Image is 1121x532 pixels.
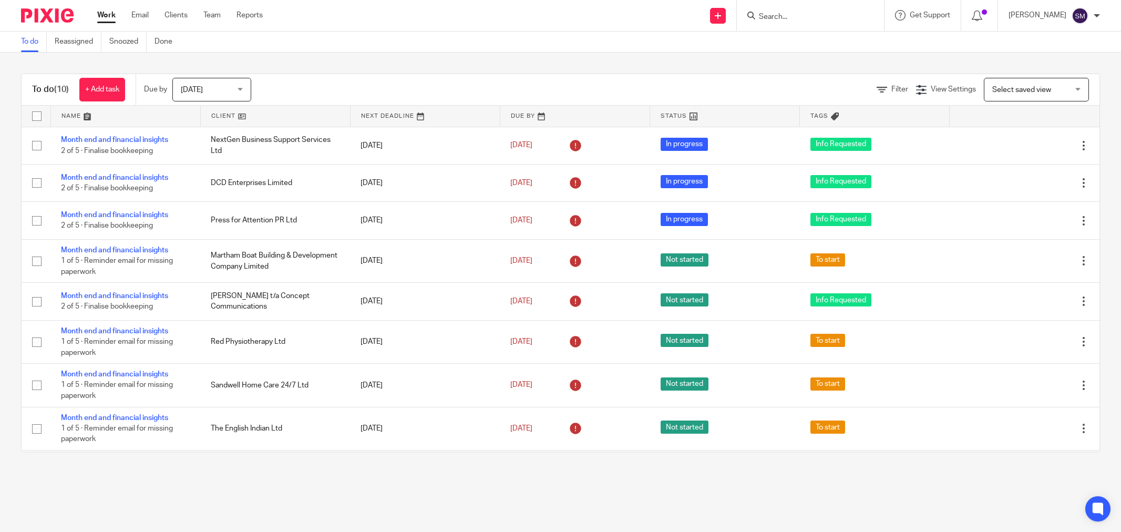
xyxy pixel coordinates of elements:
[61,371,168,378] a: Month end and financial insights
[200,283,350,320] td: [PERSON_NAME] t/a Concept Communications
[810,377,845,391] span: To start
[661,138,708,151] span: In progress
[661,175,708,188] span: In progress
[350,364,500,407] td: [DATE]
[61,136,168,144] a: Month end and financial insights
[810,138,871,151] span: Info Requested
[350,407,500,450] td: [DATE]
[510,257,532,264] span: [DATE]
[200,320,350,363] td: Red Physiotherapy Ltd
[61,292,168,300] a: Month end and financial insights
[510,142,532,149] span: [DATE]
[61,425,173,443] span: 1 of 5 · Reminder email for missing paperwork
[350,164,500,201] td: [DATE]
[200,451,350,488] td: SCL Ltd t/a Hove Hair Clinic
[350,283,500,320] td: [DATE]
[200,364,350,407] td: Sandwell Home Care 24/7 Ltd
[131,10,149,21] a: Email
[510,298,532,305] span: [DATE]
[661,293,708,306] span: Not started
[200,407,350,450] td: The English Indian Ltd
[54,85,69,94] span: (10)
[21,8,74,23] img: Pixie
[61,174,168,181] a: Month end and financial insights
[61,338,173,356] span: 1 of 5 · Reminder email for missing paperwork
[61,328,168,335] a: Month end and financial insights
[510,382,532,389] span: [DATE]
[61,257,173,275] span: 1 of 5 · Reminder email for missing paperwork
[61,211,168,219] a: Month end and financial insights
[350,451,500,488] td: [DATE]
[661,213,708,226] span: In progress
[992,86,1051,94] span: Select saved view
[109,32,147,52] a: Snoozed
[164,10,188,21] a: Clients
[810,113,828,119] span: Tags
[200,127,350,164] td: NextGen Business Support Services Ltd
[350,202,500,239] td: [DATE]
[510,217,532,224] span: [DATE]
[21,32,47,52] a: To do
[661,421,708,434] span: Not started
[79,78,125,101] a: + Add task
[61,222,153,230] span: 2 of 5 · Finalise bookkeeping
[350,320,500,363] td: [DATE]
[510,425,532,432] span: [DATE]
[61,414,168,422] a: Month end and financial insights
[155,32,180,52] a: Done
[144,84,167,95] p: Due by
[910,12,950,19] span: Get Support
[1072,7,1088,24] img: svg%3E
[61,147,153,155] span: 2 of 5 · Finalise bookkeeping
[661,377,708,391] span: Not started
[810,334,845,347] span: To start
[661,334,708,347] span: Not started
[200,239,350,282] td: Martham Boat Building & Development Company Limited
[931,86,976,93] span: View Settings
[810,213,871,226] span: Info Requested
[200,164,350,201] td: DCD Enterprises Limited
[350,127,500,164] td: [DATE]
[810,175,871,188] span: Info Requested
[810,293,871,306] span: Info Requested
[32,84,69,95] h1: To do
[61,303,153,311] span: 2 of 5 · Finalise bookkeeping
[203,10,221,21] a: Team
[510,179,532,187] span: [DATE]
[510,338,532,345] span: [DATE]
[97,10,116,21] a: Work
[61,185,153,192] span: 2 of 5 · Finalise bookkeeping
[61,247,168,254] a: Month end and financial insights
[891,86,908,93] span: Filter
[810,253,845,267] span: To start
[200,202,350,239] td: Press for Attention PR Ltd
[1009,10,1066,21] p: [PERSON_NAME]
[350,239,500,282] td: [DATE]
[810,421,845,434] span: To start
[236,10,263,21] a: Reports
[661,253,708,267] span: Not started
[758,13,852,22] input: Search
[55,32,101,52] a: Reassigned
[181,86,203,94] span: [DATE]
[61,382,173,400] span: 1 of 5 · Reminder email for missing paperwork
